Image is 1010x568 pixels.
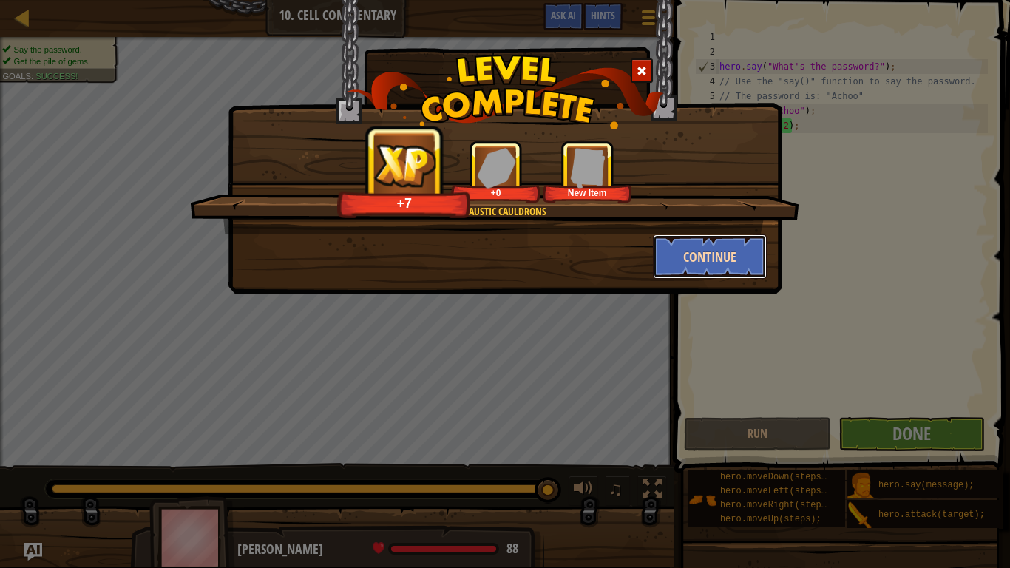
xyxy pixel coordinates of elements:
div: New Item [546,187,629,198]
div: Cool Caustic Cauldrons [260,204,727,219]
img: reward_icon_gems.png [477,147,515,188]
img: reward_icon_xp.png [368,140,441,191]
div: +7 [342,195,467,212]
img: level_complete.png [347,55,664,129]
button: Continue [653,234,767,279]
div: +0 [454,187,538,198]
img: portrait.png [567,147,608,188]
